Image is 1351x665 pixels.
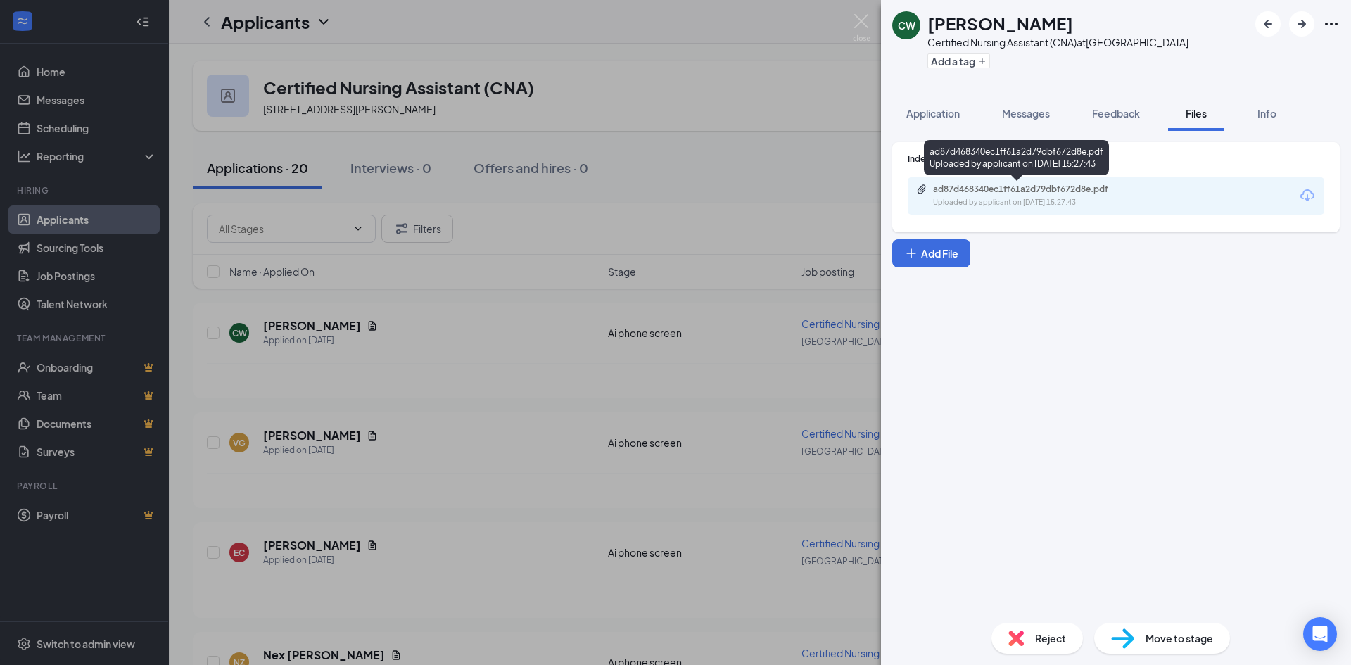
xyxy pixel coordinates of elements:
svg: Paperclip [916,184,927,195]
button: PlusAdd a tag [927,53,990,68]
span: Files [1186,107,1207,120]
span: Application [906,107,960,120]
span: Move to stage [1146,631,1213,646]
a: Paperclipad87d468340ec1ff61a2d79dbf672d8e.pdfUploaded by applicant on [DATE] 15:27:43 [916,184,1144,208]
div: ad87d468340ec1ff61a2d79dbf672d8e.pdf Uploaded by applicant on [DATE] 15:27:43 [924,140,1109,175]
span: Feedback [1092,107,1140,120]
button: Add FilePlus [892,239,970,267]
div: ad87d468340ec1ff61a2d79dbf672d8e.pdf [933,184,1130,195]
span: Reject [1035,631,1066,646]
svg: Plus [978,57,987,65]
svg: Plus [904,246,918,260]
span: Messages [1002,107,1050,120]
svg: Download [1299,187,1316,204]
div: CW [898,18,915,32]
svg: ArrowRight [1293,15,1310,32]
div: Certified Nursing Assistant (CNA) at [GEOGRAPHIC_DATA] [927,35,1188,49]
div: Uploaded by applicant on [DATE] 15:27:43 [933,197,1144,208]
span: Info [1257,107,1276,120]
h1: [PERSON_NAME] [927,11,1073,35]
div: Open Intercom Messenger [1303,617,1337,651]
button: ArrowLeftNew [1255,11,1281,37]
div: Indeed Resume [908,153,1324,165]
button: ArrowRight [1289,11,1314,37]
svg: ArrowLeftNew [1260,15,1276,32]
svg: Ellipses [1323,15,1340,32]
